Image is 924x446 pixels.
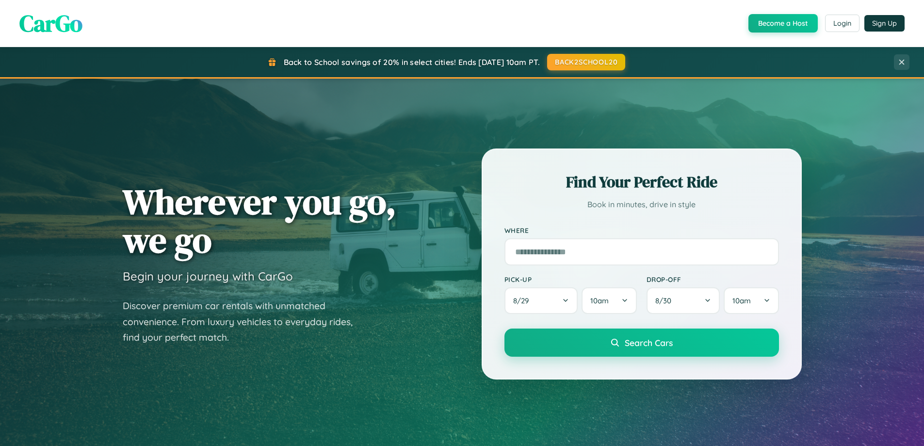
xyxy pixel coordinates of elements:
h3: Begin your journey with CarGo [123,269,293,283]
button: Sign Up [864,15,905,32]
span: Search Cars [625,337,673,348]
label: Pick-up [504,275,637,283]
span: CarGo [19,7,82,39]
p: Book in minutes, drive in style [504,198,779,212]
button: Login [825,15,859,32]
button: 10am [724,287,778,314]
button: Search Cars [504,329,779,357]
span: 8 / 30 [655,296,676,305]
button: 8/29 [504,287,578,314]
label: Drop-off [647,275,779,283]
h1: Wherever you go, we go [123,182,396,259]
button: Become a Host [748,14,818,33]
span: 10am [590,296,609,305]
p: Discover premium car rentals with unmatched convenience. From luxury vehicles to everyday rides, ... [123,298,365,346]
button: BACK2SCHOOL20 [547,54,625,70]
button: 8/30 [647,287,720,314]
span: 10am [732,296,751,305]
span: 8 / 29 [513,296,534,305]
span: Back to School savings of 20% in select cities! Ends [DATE] 10am PT. [284,57,540,67]
label: Where [504,226,779,234]
button: 10am [582,287,636,314]
h2: Find Your Perfect Ride [504,171,779,193]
